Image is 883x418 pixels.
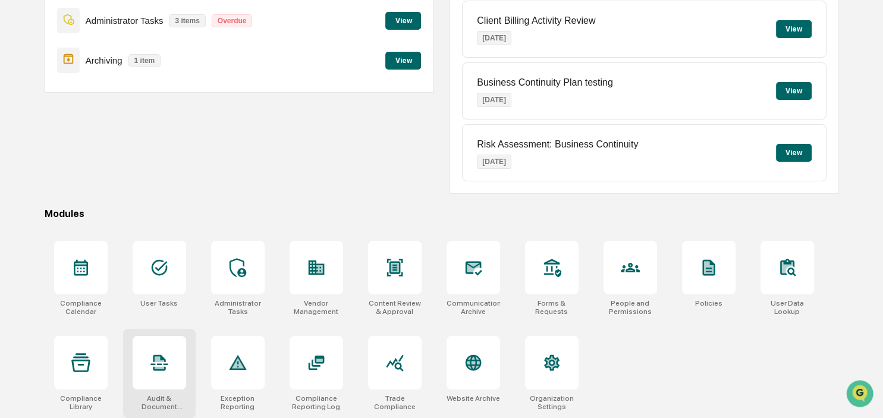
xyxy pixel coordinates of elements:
[845,379,877,411] iframe: Open customer support
[385,12,421,30] button: View
[776,82,812,100] button: View
[118,202,144,210] span: Pylon
[81,145,152,166] a: 🗄️Attestations
[604,299,657,316] div: People and Permissions
[477,31,511,45] p: [DATE]
[45,208,840,219] div: Modules
[12,174,21,183] div: 🔎
[12,151,21,161] div: 🖐️
[385,52,421,70] button: View
[140,299,178,307] div: User Tasks
[12,25,216,44] p: How can we help?
[212,14,253,27] p: Overdue
[290,299,343,316] div: Vendor Management
[477,93,511,107] p: [DATE]
[211,394,265,411] div: Exception Reporting
[24,172,75,184] span: Data Lookup
[86,151,96,161] div: 🗄️
[86,15,164,26] p: Administrator Tasks
[133,394,186,411] div: Audit & Document Logs
[385,54,421,65] a: View
[695,299,722,307] div: Policies
[54,394,108,411] div: Compliance Library
[477,77,613,88] p: Business Continuity Plan testing
[477,139,638,150] p: Risk Assessment: Business Continuity
[525,299,579,316] div: Forms & Requests
[368,394,422,411] div: Trade Compliance
[24,150,77,162] span: Preclearance
[128,54,161,67] p: 1 item
[368,299,422,316] div: Content Review & Approval
[385,14,421,26] a: View
[202,95,216,109] button: Start new chat
[40,91,195,103] div: Start new chat
[7,145,81,166] a: 🖐️Preclearance
[86,55,122,65] p: Archiving
[447,299,500,316] div: Communications Archive
[776,144,812,162] button: View
[98,150,147,162] span: Attestations
[54,299,108,316] div: Compliance Calendar
[290,394,343,411] div: Compliance Reporting Log
[211,299,265,316] div: Administrator Tasks
[12,91,33,112] img: 1746055101610-c473b297-6a78-478c-a979-82029cc54cd1
[761,299,814,316] div: User Data Lookup
[40,103,150,112] div: We're available if you need us!
[84,201,144,210] a: Powered byPylon
[169,14,205,27] p: 3 items
[7,168,80,189] a: 🔎Data Lookup
[447,394,500,403] div: Website Archive
[525,394,579,411] div: Organization Settings
[477,155,511,169] p: [DATE]
[776,20,812,38] button: View
[477,15,595,26] p: Client Billing Activity Review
